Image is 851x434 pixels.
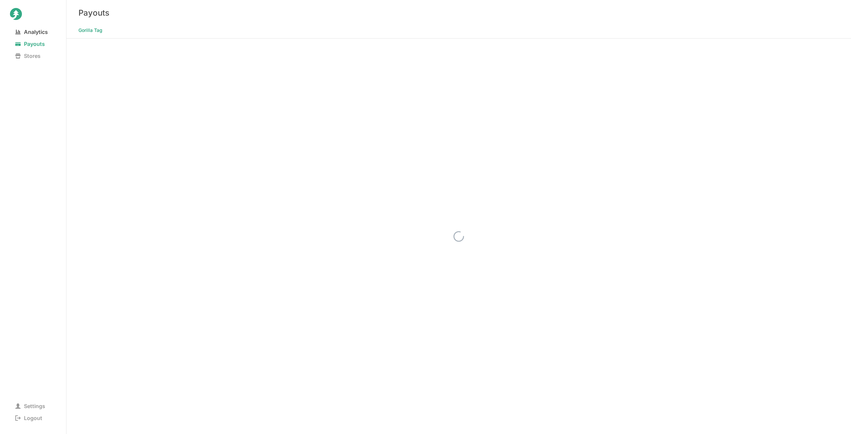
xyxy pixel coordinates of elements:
[10,51,46,61] span: Stores
[78,8,109,18] h3: Payouts
[10,39,50,49] span: Payouts
[78,26,102,35] span: Gorilla Tag
[10,401,51,411] span: Settings
[10,27,53,37] span: Analytics
[10,413,48,423] span: Logout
